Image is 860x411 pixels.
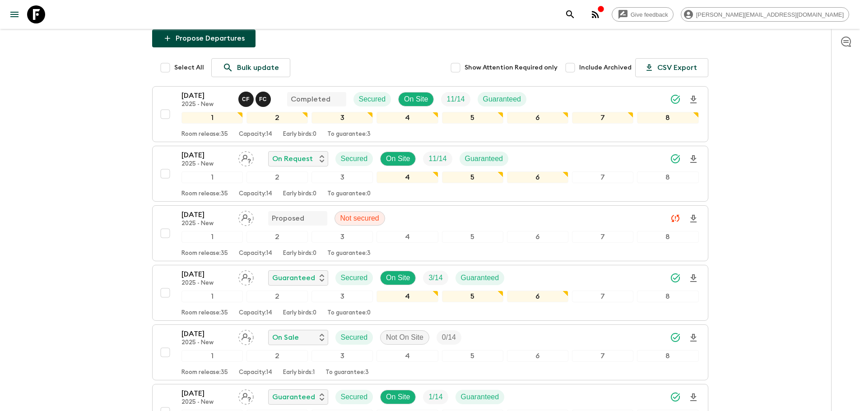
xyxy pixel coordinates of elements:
[174,63,204,72] span: Select All
[377,350,438,362] div: 4
[626,11,673,18] span: Give feedback
[272,332,299,343] p: On Sale
[238,332,254,340] span: Assign pack leader
[239,131,272,138] p: Capacity: 14
[398,92,434,106] div: On Site
[341,272,368,283] p: Secured
[691,11,849,18] span: [PERSON_NAME][EMAIL_ADDRESS][DOMAIN_NAME]
[311,112,373,124] div: 3
[637,350,698,362] div: 8
[670,332,681,343] svg: Synced Successfully
[181,131,228,138] p: Room release: 35
[246,291,308,302] div: 2
[465,153,503,164] p: Guaranteed
[572,112,633,124] div: 7
[181,369,228,376] p: Room release: 35
[311,171,373,183] div: 3
[181,231,243,243] div: 1
[181,339,231,346] p: 2025 - New
[237,62,279,73] p: Bulk update
[572,350,633,362] div: 7
[5,5,23,23] button: menu
[341,153,368,164] p: Secured
[688,94,699,105] svg: Download Onboarding
[327,131,371,138] p: To guarantee: 3
[386,153,410,164] p: On Site
[181,388,231,399] p: [DATE]
[238,94,273,102] span: Clarissa Fusco, Felipe Cavalcanti
[380,330,429,345] div: Not On Site
[561,5,579,23] button: search adventures
[238,392,254,399] span: Assign pack leader
[181,150,231,161] p: [DATE]
[311,291,373,302] div: 3
[325,369,369,376] p: To guarantee: 3
[377,112,438,124] div: 4
[181,90,231,101] p: [DATE]
[335,330,373,345] div: Secured
[507,350,568,362] div: 6
[423,271,448,285] div: Trip Fill
[442,171,503,183] div: 5
[572,231,633,243] div: 7
[181,112,243,124] div: 1
[327,250,371,257] p: To guarantee: 3
[507,231,568,243] div: 6
[327,309,371,317] p: To guarantee: 0
[239,250,272,257] p: Capacity: 14
[246,171,308,183] div: 2
[437,330,461,345] div: Trip Fill
[272,272,315,283] p: Guaranteed
[572,171,633,183] div: 7
[380,271,416,285] div: On Site
[670,94,681,105] svg: Synced Successfully
[688,213,699,224] svg: Download Onboarding
[404,94,428,105] p: On Site
[238,154,254,161] span: Assign pack leader
[637,112,698,124] div: 8
[181,161,231,168] p: 2025 - New
[246,112,308,124] div: 2
[283,369,315,376] p: Early birds: 1
[181,220,231,227] p: 2025 - New
[386,332,423,343] p: Not On Site
[181,328,231,339] p: [DATE]
[442,231,503,243] div: 5
[152,324,708,380] button: [DATE]2025 - NewAssign pack leaderOn SaleSecuredNot On SiteTrip Fill12345678Room release:35Capaci...
[465,63,558,72] span: Show Attention Required only
[637,291,698,302] div: 8
[353,92,391,106] div: Secured
[377,291,438,302] div: 4
[181,309,228,317] p: Room release: 35
[635,58,708,77] button: CSV Export
[688,273,699,284] svg: Download Onboarding
[239,309,272,317] p: Capacity: 14
[272,153,313,164] p: On Request
[181,171,243,183] div: 1
[441,92,470,106] div: Trip Fill
[152,86,708,142] button: [DATE]2025 - NewClarissa Fusco, Felipe CavalcantiCompletedSecuredOn SiteTrip FillGuaranteed123456...
[428,153,446,164] p: 11 / 14
[181,101,231,108] p: 2025 - New
[283,131,316,138] p: Early birds: 0
[238,273,254,280] span: Assign pack leader
[291,94,330,105] p: Completed
[442,291,503,302] div: 5
[380,390,416,404] div: On Site
[181,190,228,198] p: Room release: 35
[152,29,256,47] button: Propose Departures
[386,272,410,283] p: On Site
[507,291,568,302] div: 6
[670,153,681,164] svg: Synced Successfully
[246,350,308,362] div: 2
[377,231,438,243] div: 4
[377,171,438,183] div: 4
[380,152,416,166] div: On Site
[239,369,272,376] p: Capacity: 14
[423,152,452,166] div: Trip Fill
[246,231,308,243] div: 2
[688,392,699,403] svg: Download Onboarding
[239,190,272,198] p: Capacity: 14
[283,190,316,198] p: Early birds: 0
[637,231,698,243] div: 8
